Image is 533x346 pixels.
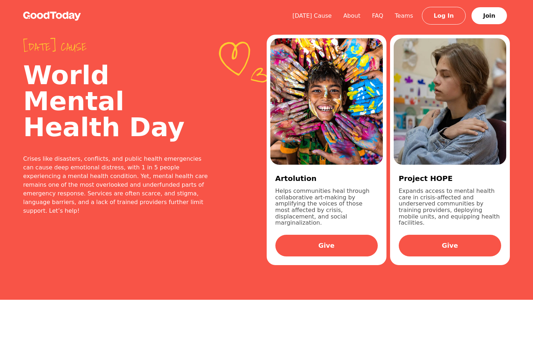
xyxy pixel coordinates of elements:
span: [DATE] cause [23,40,209,53]
div: Crises like disasters, conflicts, and public health emergencies can cause deep emotional distress... [23,155,209,215]
p: Helps communities heal through collaborative art-making by amplifying the voices of those most af... [275,188,378,226]
h3: Project HOPE [399,173,501,183]
img: 949d8cbd-62c7-4d4d-abdb-c21ed7047c12.jpg [394,38,506,165]
p: Expands access to mental health care in crisis-affected and underserved communities by training p... [399,188,501,226]
a: Log In [422,7,466,25]
a: Give [399,235,501,256]
img: GoodToday [23,12,81,21]
img: c3521911-3846-4e48-9edb-1669e9dfad09.jpg [270,38,383,165]
a: FAQ [366,12,389,19]
a: About [338,12,366,19]
a: Teams [389,12,419,19]
h3: Artolution [275,173,378,183]
a: [DATE] Cause [287,12,338,19]
a: Give [275,235,378,256]
h2: World Mental Health Day [23,62,209,140]
a: Join [471,7,507,24]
